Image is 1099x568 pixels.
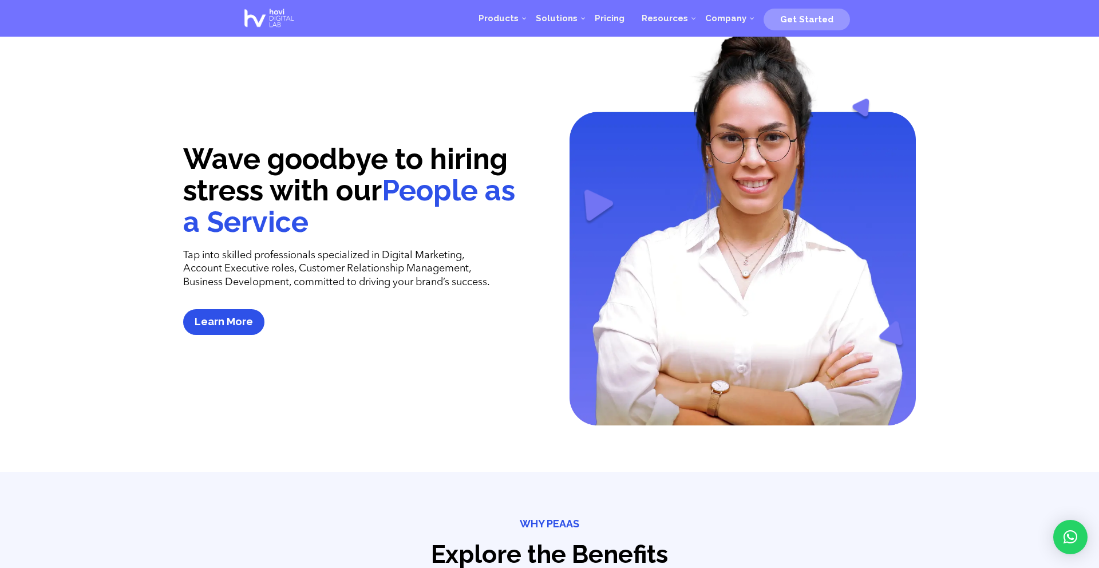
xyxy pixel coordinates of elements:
[470,1,527,35] a: Products
[183,143,529,243] h1: Wave goodbye to hiring stress with our
[183,309,264,335] a: Learn More
[595,13,624,23] span: Pricing
[642,13,688,23] span: Resources
[633,1,697,35] a: Resources
[520,518,579,530] span: Why PeAAS
[479,13,519,23] span: Products
[586,1,633,35] a: Pricing
[527,1,586,35] a: Solutions
[764,10,850,27] a: Get Started
[536,13,578,23] span: Solutions
[183,249,498,289] p: Tap into skilled professionals specialized in Digital Marketing, Account Executive roles, Custome...
[705,13,746,23] span: Company
[570,15,916,425] img: Hero Section - Lamis
[780,14,833,25] span: Get Started
[697,1,755,35] a: Company
[183,173,515,239] span: People as a Service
